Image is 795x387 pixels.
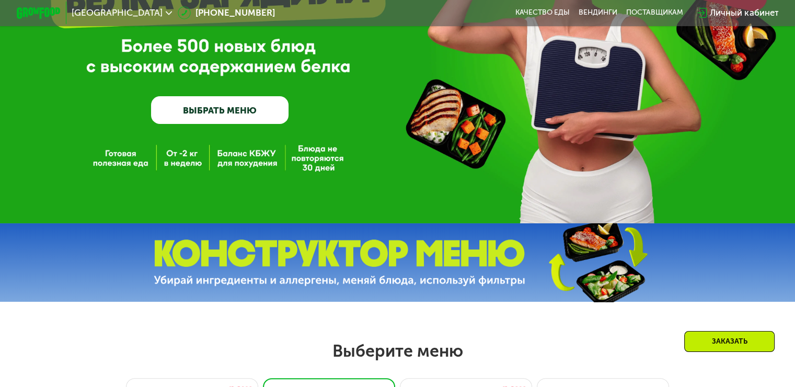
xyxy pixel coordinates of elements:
div: поставщикам [626,8,683,17]
a: [PHONE_NUMBER] [178,6,275,19]
span: [GEOGRAPHIC_DATA] [72,8,163,17]
div: Заказать [684,331,775,352]
div: Личный кабинет [710,6,778,19]
h2: Выберите меню [36,340,760,361]
a: Качество еды [515,8,570,17]
a: ВЫБРАТЬ МЕНЮ [151,96,289,124]
a: Вендинги [579,8,617,17]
